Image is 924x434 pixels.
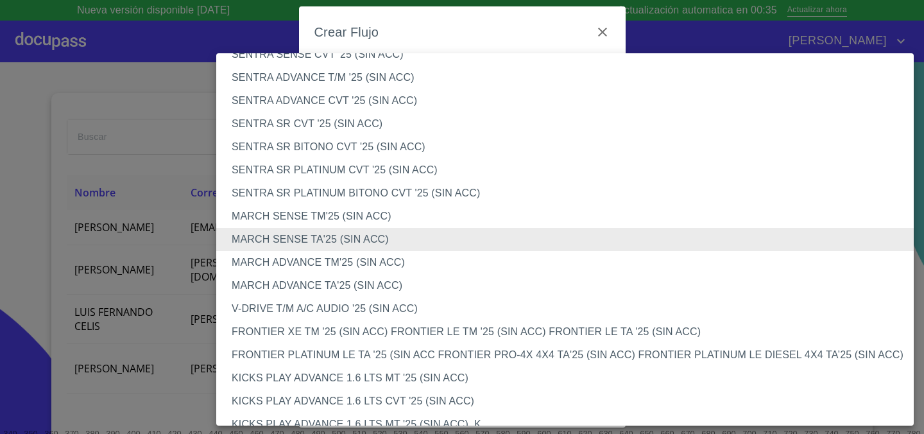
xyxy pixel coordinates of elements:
li: MARCH SENSE TA'25 (SIN ACC) [216,228,914,251]
li: MARCH ADVANCE TA'25 (SIN ACC) [216,274,914,297]
li: SENTRA ADVANCE CVT '25 (SIN ACC) [216,89,914,112]
li: SENTRA ADVANCE T/M '25 (SIN ACC) [216,66,914,89]
li: FRONTIER XE TM '25 (SIN ACC) FRONTIER LE TM '25 (SIN ACC) FRONTIER LE TA '25 (SIN ACC) [216,320,914,343]
li: KICKS PLAY ADVANCE 1.6 LTS CVT '25 (SIN ACC) [216,390,914,413]
li: MARCH ADVANCE TM'25 (SIN ACC) [216,251,914,274]
li: MARCH SENSE TM'25 (SIN ACC) [216,205,914,228]
li: SENTRA SR PLATINUM BITONO CVT '25 (SIN ACC) [216,182,914,205]
li: FRONTIER PLATINUM LE TA '25 (SIN ACC FRONTIER PRO-4X 4X4 TA'25 (SIN ACC) FRONTIER PLATINUM LE DIE... [216,343,914,367]
li: KICKS PLAY ADVANCE 1.6 LTS MT '25 (SIN ACC) [216,367,914,390]
li: SENTRA SR CVT '25 (SIN ACC) [216,112,914,135]
li: V-DRIVE T/M A/C AUDIO '25 (SIN ACC) [216,297,914,320]
li: SENTRA SR BITONO CVT '25 (SIN ACC) [216,135,914,159]
li: SENTRA SENSE CVT '25 (SIN ACC) [216,43,914,66]
li: SENTRA SR PLATINUM CVT '25 (SIN ACC) [216,159,914,182]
